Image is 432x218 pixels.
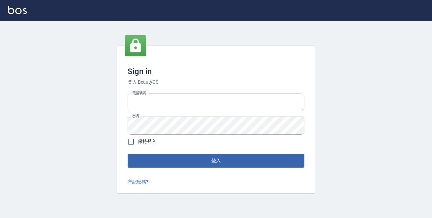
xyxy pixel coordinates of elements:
button: 登入 [128,154,304,168]
label: 密碼 [132,114,139,119]
h6: 登入 BeautyOS [128,79,304,86]
h3: Sign in [128,67,304,76]
span: 保持登入 [138,138,156,145]
a: 忘記密碼? [128,178,148,185]
img: Logo [8,6,27,14]
label: 電話號碼 [132,91,146,95]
